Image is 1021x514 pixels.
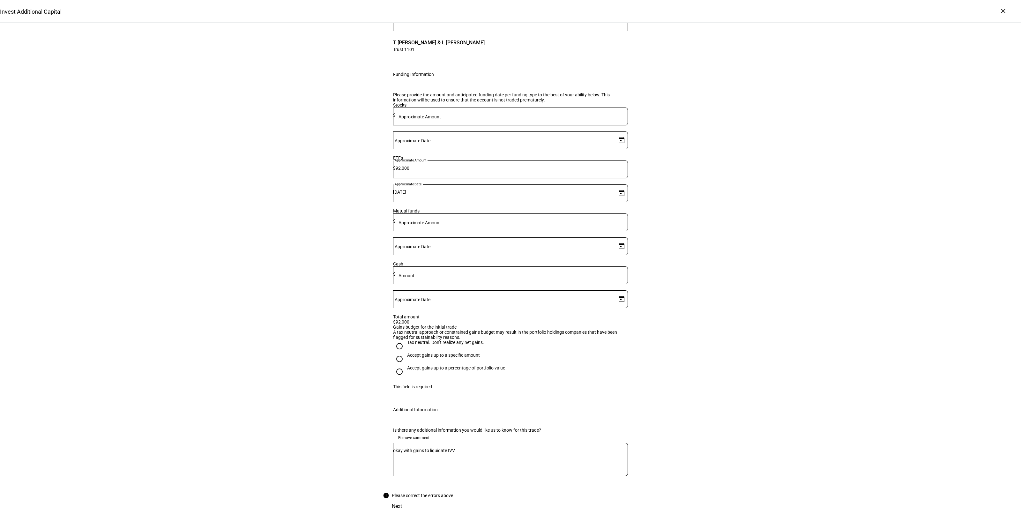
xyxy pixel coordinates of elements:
div: Additional Information [393,407,438,412]
mat-label: Approximate Amount [399,220,441,225]
button: Open calendar [615,293,628,306]
div: ETFs [393,155,628,160]
mat-label: Approximate Date [395,138,430,143]
div: Tax neutral. Don’t realize any net gains. [407,340,484,345]
mat-icon: error_outline [383,492,389,499]
div: Gains budget for the initial trade [393,324,628,330]
mat-error: This field is required [393,383,628,389]
button: Open calendar [615,187,628,200]
div: Please correct the errors above [392,493,453,498]
button: Open calendar [615,240,628,253]
mat-label: Approximate Date [395,244,430,249]
button: Remove comment [393,433,435,443]
div: Cash [393,261,628,266]
mat-label: Approximate Amount [399,114,441,119]
div: Mutual funds [393,208,628,213]
div: A tax neutral approach or constrained gains budget may result in the portfolio holdings companies... [393,330,628,340]
button: Open calendar [615,134,628,147]
span: $ [393,113,396,118]
div: Please provide the amount and anticipated funding date per funding type to the best of your abili... [393,92,628,102]
mat-label: Approximate Date [395,297,430,302]
span: $ [393,272,396,277]
div: Funding Information [393,72,434,77]
div: × [998,6,1008,16]
div: Accept gains up to a specific amount [407,353,480,358]
mat-label: Approximate Date [395,182,421,186]
span: $ [393,166,396,171]
mat-label: Amount [399,273,414,278]
span: Trust 1101 [393,46,485,52]
div: Total amount [393,314,628,319]
div: Accept gains up to a percentage of portfolio value [407,365,505,370]
div: Stocks [393,102,628,108]
div: $92,000 [393,319,628,324]
span: T [PERSON_NAME] & L [PERSON_NAME] [393,39,485,46]
mat-label: Approximate Amount [395,158,427,162]
span: Remove comment [398,433,429,443]
div: Is there any additional information you would like us to know for this trade? [393,428,628,433]
span: $ [393,219,396,224]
